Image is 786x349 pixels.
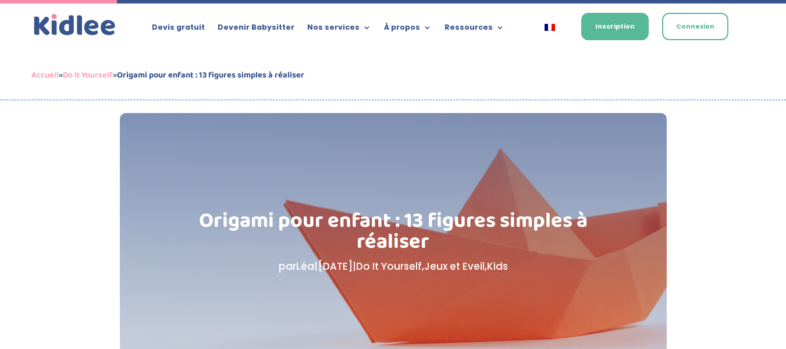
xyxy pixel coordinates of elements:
[178,258,608,275] p: par | | , ,
[424,259,485,273] a: Jeux et Eveil
[356,259,422,273] a: Do It Yourself
[487,259,508,273] a: Kids
[296,259,314,273] a: Léa
[318,259,353,273] span: [DATE]
[178,210,608,258] h1: Origami pour enfant : 13 figures simples à réaliser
